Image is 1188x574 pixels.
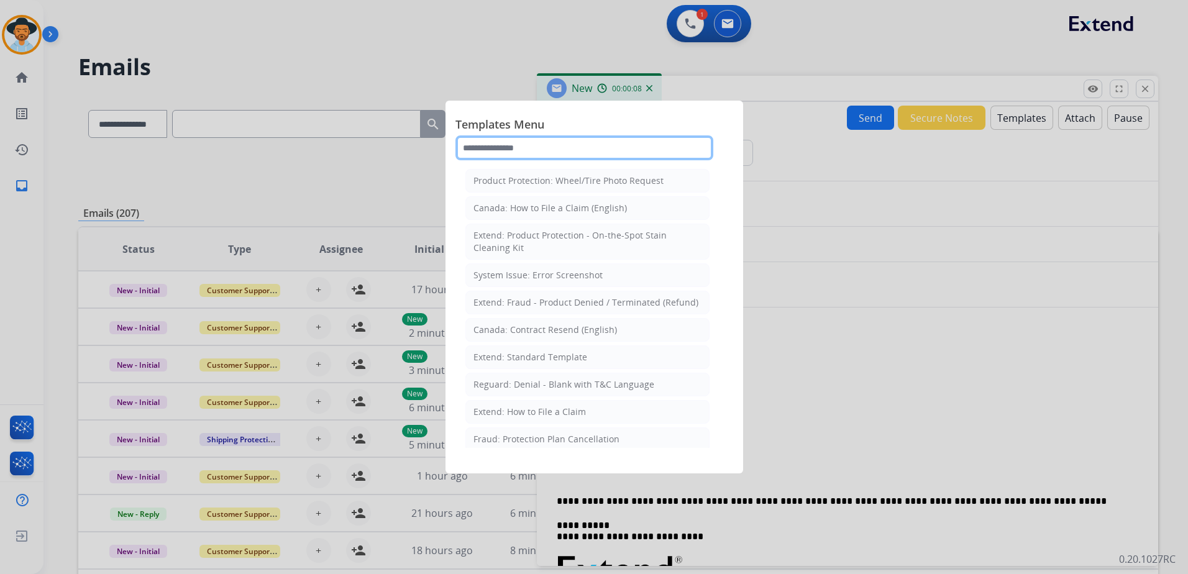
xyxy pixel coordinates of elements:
[455,116,733,135] span: Templates Menu
[473,296,698,309] div: Extend: Fraud - Product Denied / Terminated (Refund)
[473,269,603,281] div: System Issue: Error Screenshot
[473,175,664,187] div: Product Protection: Wheel/Tire Photo Request
[473,324,617,336] div: Canada: Contract Resend (English)
[473,406,586,418] div: Extend: How to File a Claim
[473,433,619,445] div: Fraud: Protection Plan Cancellation
[473,229,701,254] div: Extend: Product Protection - On-the-Spot Stain Cleaning Kit
[473,351,587,363] div: Extend: Standard Template
[473,378,654,391] div: Reguard: Denial - Blank with T&C Language
[473,202,627,214] div: Canada: How to File a Claim (English)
